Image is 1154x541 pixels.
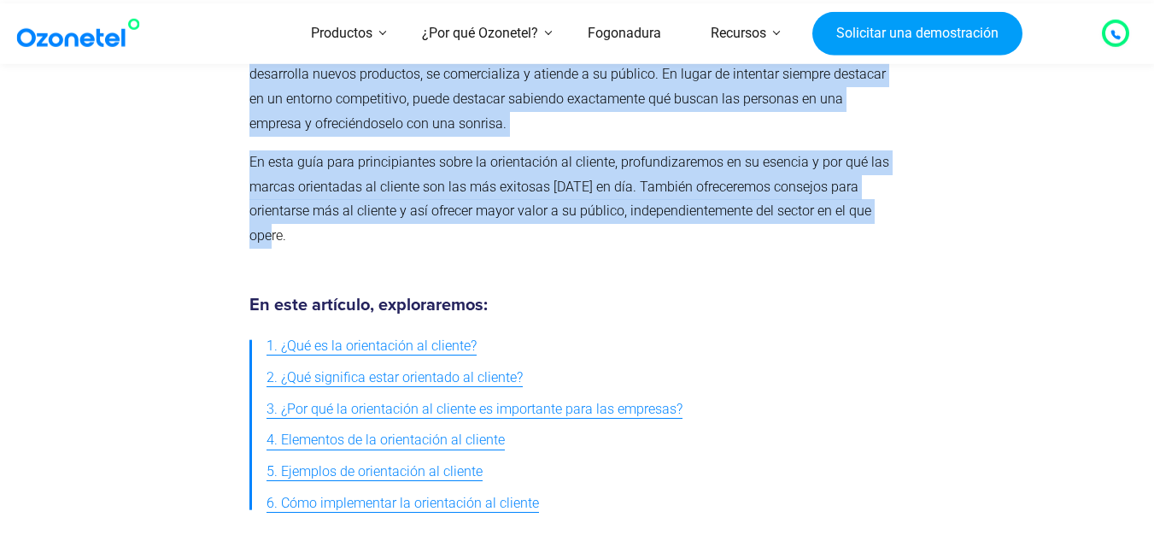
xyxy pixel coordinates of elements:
[836,25,999,41] font: Solicitar una demostración
[267,425,505,456] a: 4. Elementos de la orientación al cliente
[267,463,483,479] font: 5. Ejemplos de orientación al cliente
[267,362,523,394] a: 2. ¿Qué significa estar orientado al cliente?
[267,488,539,520] a: 6. Cómo implementar la orientación al cliente
[267,338,477,354] font: 1. ¿Qué es la orientación al cliente?
[267,495,539,511] font: 6. Cómo implementar la orientación al cliente
[686,3,791,64] a: Recursos
[267,394,682,426] a: 3. ¿Por qué la orientación al cliente es importante para las empresas?
[267,401,682,417] font: 3. ¿Por qué la orientación al cliente es importante para las empresas?
[422,25,538,41] font: ¿Por qué Ozonetel?
[267,331,477,362] a: 1. ¿Qué es la orientación al cliente?
[267,432,505,448] font: 4. Elementos de la orientación al cliente
[249,297,488,314] font: En este artículo, exploraremos:
[563,3,686,64] a: Fogonadura
[286,3,397,64] a: Productos
[267,456,483,488] a: 5. Ejemplos de orientación al cliente
[267,369,523,385] font: 2. ¿Qué significa estar orientado al cliente?
[311,25,372,41] font: Productos
[397,3,563,64] a: ¿Por qué Ozonetel?
[812,11,1022,56] a: Solicitar una demostración
[711,25,766,41] font: Recursos
[588,25,661,41] font: Fogonadura
[249,154,889,244] font: En esta guía para principiantes sobre la orientación al cliente, profundizaremos en su esencia y ...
